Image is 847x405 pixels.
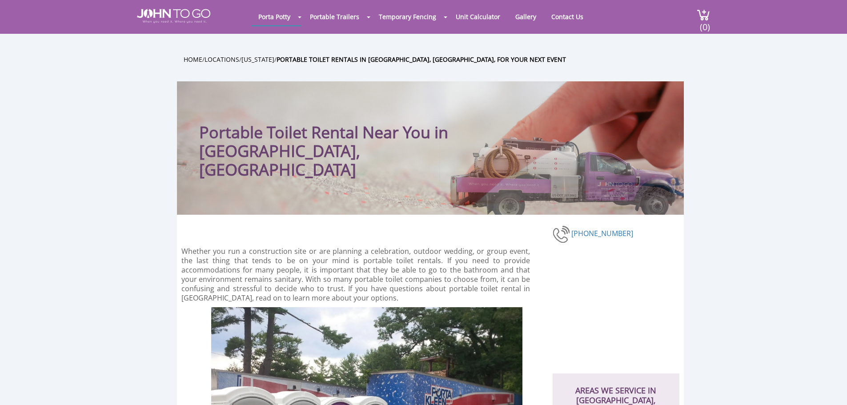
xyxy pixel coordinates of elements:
[199,99,486,179] h1: Portable Toilet Rental Near You in [GEOGRAPHIC_DATA], [GEOGRAPHIC_DATA]
[449,8,507,25] a: Unit Calculator
[205,55,239,64] a: Locations
[303,8,366,25] a: Portable Trailers
[137,9,210,23] img: JOHN to go
[545,8,590,25] a: Contact Us
[811,369,847,405] button: Live Chat
[697,9,710,21] img: cart a
[277,55,566,64] a: Portable Toilet Rentals in [GEOGRAPHIC_DATA], [GEOGRAPHIC_DATA], for Your Next Event
[184,54,690,64] ul: / / /
[252,8,297,25] a: Porta Potty
[439,132,679,215] img: Truck
[184,55,202,64] a: Home
[699,14,710,33] span: (0)
[241,55,274,64] a: [US_STATE]
[571,229,633,238] a: [PHONE_NUMBER]
[553,225,571,244] img: phone-number
[509,8,543,25] a: Gallery
[372,8,443,25] a: Temporary Fencing
[181,247,530,303] p: Whether you run a construction site or are planning a celebration, outdoor wedding, or group even...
